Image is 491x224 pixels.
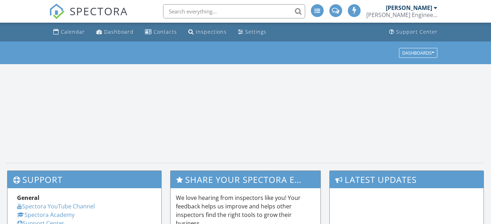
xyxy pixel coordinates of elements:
[330,171,484,188] h3: Latest Updates
[17,194,39,202] strong: General
[366,11,437,18] div: Schroeder Engineering, LLC
[163,4,305,18] input: Search everything...
[93,26,136,39] a: Dashboard
[245,28,266,35] div: Settings
[17,202,95,210] a: Spectora YouTube Channel
[7,171,161,188] h3: Support
[171,171,320,188] h3: Share Your Spectora Experience
[104,28,134,35] div: Dashboard
[396,28,438,35] div: Support Center
[17,211,75,219] a: Spectora Academy
[70,4,128,18] span: SPECTORA
[399,48,437,58] button: Dashboards
[402,50,434,55] div: Dashboards
[196,28,227,35] div: Inspections
[61,28,85,35] div: Calendar
[49,10,128,24] a: SPECTORA
[185,26,230,39] a: Inspections
[386,4,432,11] div: [PERSON_NAME]
[153,28,177,35] div: Contacts
[50,26,88,39] a: Calendar
[49,4,65,19] img: The Best Home Inspection Software - Spectora
[142,26,180,39] a: Contacts
[235,26,269,39] a: Settings
[386,26,441,39] a: Support Center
